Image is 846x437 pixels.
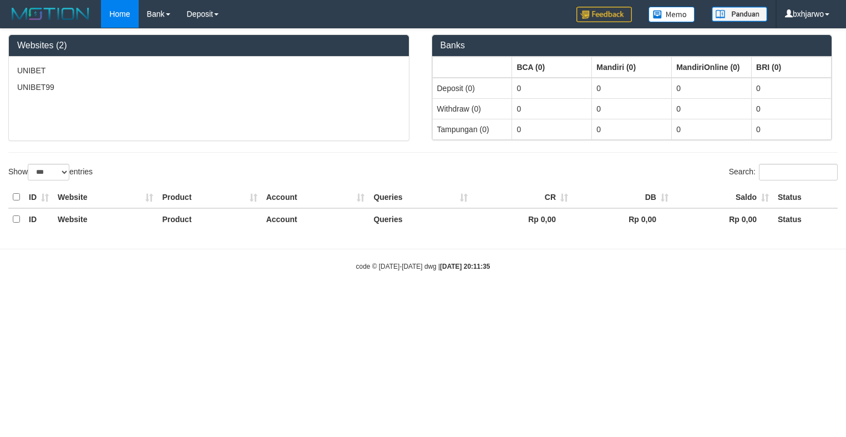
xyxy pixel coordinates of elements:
small: code © [DATE]-[DATE] dwg | [356,263,490,270]
td: Withdraw (0) [432,98,512,119]
td: 0 [512,78,592,99]
td: 0 [752,119,832,139]
th: Product [158,208,261,230]
img: panduan.png [712,7,767,22]
td: 0 [512,98,592,119]
th: Group: activate to sort column ascending [592,57,672,78]
th: Saldo [673,187,773,208]
th: Rp 0,00 [673,208,773,230]
td: Deposit (0) [432,78,512,99]
th: Group: activate to sort column ascending [512,57,592,78]
h3: Banks [440,41,824,51]
td: 0 [672,78,752,99]
img: Feedback.jpg [576,7,632,22]
label: Show entries [8,164,93,180]
th: CR [472,187,573,208]
th: Website [53,187,158,208]
td: 0 [672,98,752,119]
th: Account [262,208,369,230]
th: Status [773,208,838,230]
td: 0 [752,78,832,99]
img: Button%20Memo.svg [649,7,695,22]
select: Showentries [28,164,69,180]
th: ID [24,187,53,208]
p: UNIBET99 [17,82,401,93]
td: 0 [752,98,832,119]
th: Group: activate to sort column ascending [672,57,752,78]
th: Account [262,187,369,208]
label: Search: [729,164,838,180]
td: 0 [592,78,672,99]
th: Rp 0,00 [472,208,573,230]
td: 0 [672,119,752,139]
input: Search: [759,164,838,180]
th: DB [573,187,673,208]
th: Group: activate to sort column ascending [432,57,512,78]
td: 0 [512,119,592,139]
img: MOTION_logo.png [8,6,93,22]
th: Product [158,187,261,208]
th: Status [773,187,838,208]
p: UNIBET [17,65,401,76]
td: 0 [592,119,672,139]
th: Queries [369,208,472,230]
th: Group: activate to sort column ascending [752,57,832,78]
th: Queries [369,187,472,208]
th: Rp 0,00 [573,208,673,230]
th: ID [24,208,53,230]
td: Tampungan (0) [432,119,512,139]
th: Website [53,208,158,230]
td: 0 [592,98,672,119]
h3: Websites (2) [17,41,401,51]
strong: [DATE] 20:11:35 [440,263,490,270]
